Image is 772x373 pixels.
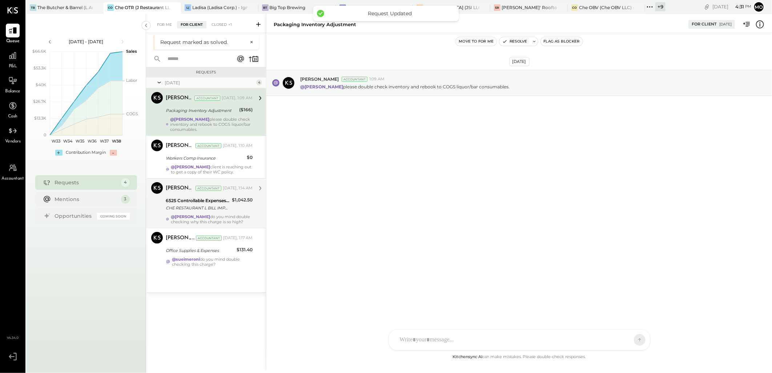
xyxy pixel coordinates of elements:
[494,4,500,11] div: SR
[55,196,117,203] div: Mentions
[153,21,176,28] div: For Me
[44,132,46,137] text: 0
[171,214,253,224] div: do you mind double checking why this charge is so high?
[0,74,25,95] a: Balance
[194,96,220,101] div: Accountant
[0,24,25,45] a: Queue
[247,154,253,161] div: $0
[192,4,248,11] div: Ladisa (Ladisa Corp.) - Ignite
[177,21,206,28] div: For Client
[150,70,262,75] div: Requests
[166,185,194,192] div: [PERSON_NAME]
[166,107,237,114] div: Packaging Inventory Adjustment
[262,4,269,11] div: BT
[166,142,194,149] div: [PERSON_NAME]
[417,4,423,11] div: PB
[6,38,20,45] span: Queue
[712,3,751,10] div: [DATE]
[228,22,232,27] span: +1
[33,99,46,104] text: $26.7K
[160,39,246,46] div: Request marked as solved.
[33,65,46,71] text: $53.3K
[0,49,25,70] a: P&L
[300,84,510,90] p: please double check inventory and rebook to COGS liquor/bar consumables.
[237,246,253,253] div: $131.40
[126,111,138,116] text: COGS
[126,78,137,83] text: Labor
[196,236,222,241] div: Accountant
[166,197,230,204] div: 6525 Controllable Expenses:General & Administrative Expenses:Payroll Processing Fees
[328,10,451,17] div: Request Updated
[342,77,367,82] div: Accountant
[55,212,93,220] div: Opportunities
[55,39,117,45] div: [DATE] - [DATE]
[107,4,114,11] div: CO
[655,2,666,11] div: + 9
[300,84,343,89] strong: @[PERSON_NAME]
[719,22,732,27] div: [DATE]
[223,185,253,191] div: [DATE], 1:14 AM
[166,95,193,102] div: [PERSON_NAME]
[171,164,210,169] strong: @[PERSON_NAME]
[172,257,253,267] div: do you mind double checking this charge?
[232,196,253,204] div: $1,042.50
[703,3,711,11] div: copy link
[126,49,137,54] text: Sales
[97,213,130,220] div: Coming Soon
[579,4,634,11] div: Che OBV (Che OBV LLC) - Ignite
[300,76,339,82] span: [PERSON_NAME]
[172,257,200,262] strong: @sueimeroni
[5,139,21,145] span: Vendors
[166,204,230,212] div: CHE RESTAURANT L BILL IMPND 147-4441259 CHE RESTAURANT LLC 082825
[165,80,254,86] div: [DATE]
[100,139,109,144] text: W37
[121,178,130,187] div: 4
[692,21,717,27] div: For Client
[36,82,46,87] text: $40K
[509,57,530,66] div: [DATE]
[170,117,253,132] div: please double check inventory and rebook to COGS liquor/bar consumables.
[9,63,17,70] span: P&L
[223,235,253,241] div: [DATE], 1:17 AM
[63,139,73,144] text: W34
[0,124,25,145] a: Vendors
[208,21,236,28] div: Closed
[753,1,765,13] button: Mo
[51,139,60,144] text: W33
[121,195,130,204] div: 3
[166,155,245,162] div: Workers Comp Insurance
[8,113,17,120] span: Cash
[223,143,253,149] div: [DATE], 1:10 AM
[170,117,209,122] strong: @[PERSON_NAME]
[5,88,20,95] span: Balance
[246,39,253,45] button: ×
[32,49,46,54] text: $66.6K
[347,4,402,11] div: Gypsys (Up Cincinnati LLC) - Ignite
[110,150,117,156] div: -
[541,37,583,46] button: Flag as Blocker
[339,4,346,11] div: G(
[166,234,194,242] div: [PERSON_NAME]
[0,161,25,182] a: Accountant
[34,116,46,121] text: $13.3K
[0,99,25,120] a: Cash
[456,37,496,46] button: Move to for me
[196,186,221,191] div: Accountant
[185,4,191,11] div: L(
[239,106,253,113] div: ($166)
[196,143,221,148] div: Accountant
[369,76,385,82] span: 1:09 AM
[171,214,210,219] strong: @[PERSON_NAME]
[499,37,530,46] button: Resolve
[274,21,356,28] div: Packaging Inventory Adjustment
[2,176,24,182] span: Accountant
[30,4,36,11] div: TB
[55,179,117,186] div: Requests
[112,139,121,144] text: W38
[171,164,253,175] div: client is reaching out to get a copy of their WC policy.
[166,247,234,254] div: Office Supplies & Expenses
[37,4,93,11] div: The Butcher & Barrel (L Argento LLC) - [GEOGRAPHIC_DATA]
[270,4,306,11] div: Big Top Brewing
[571,4,578,11] div: CO
[76,139,84,144] text: W35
